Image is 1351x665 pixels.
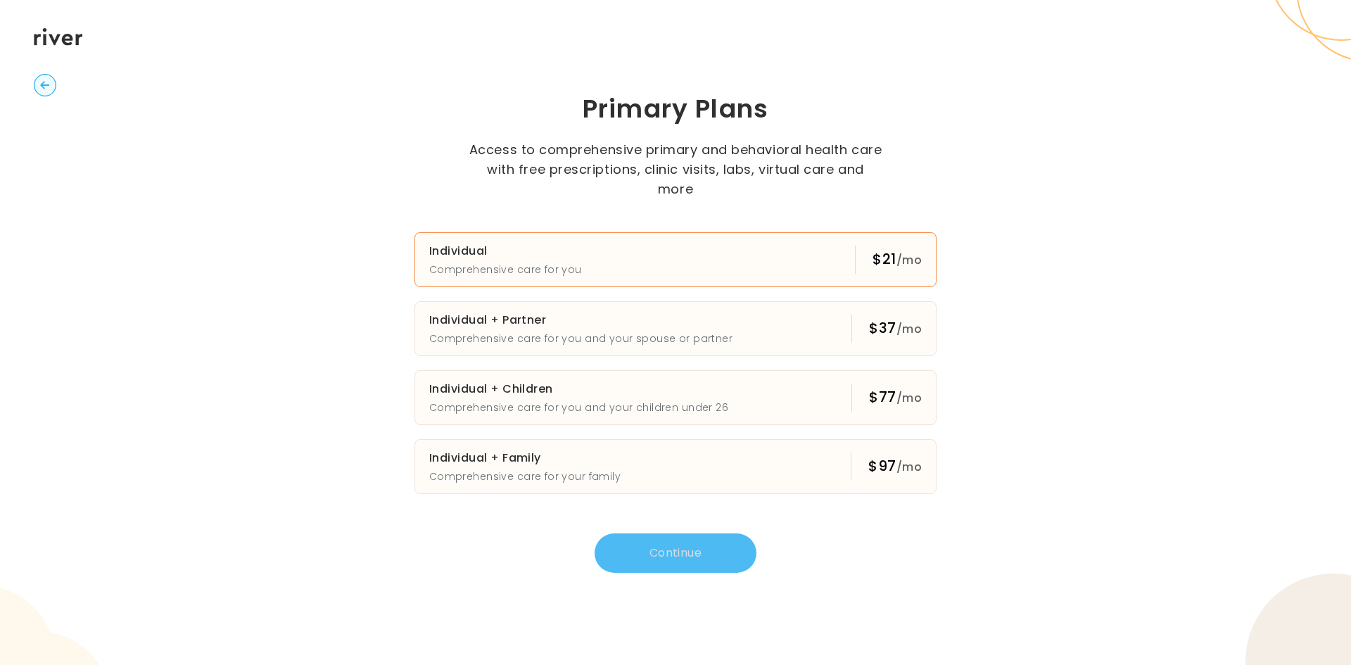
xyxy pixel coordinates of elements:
[869,387,922,408] div: $77
[869,318,922,339] div: $37
[896,252,922,268] span: /mo
[896,321,922,337] span: /mo
[429,310,732,330] h3: Individual + Partner
[429,241,582,261] h3: Individual
[468,140,883,199] p: Access to comprehensive primary and behavioral health care with free prescriptions, clinic visits...
[896,459,922,475] span: /mo
[414,370,937,425] button: Individual + ChildrenComprehensive care for you and your children under 26$77/mo
[868,456,922,477] div: $97
[429,379,728,399] h3: Individual + Children
[414,232,937,287] button: IndividualComprehensive care for you$21/mo
[595,533,756,573] button: Continue
[414,301,937,356] button: Individual + PartnerComprehensive care for you and your spouse or partner$37/mo
[429,448,621,468] h3: Individual + Family
[414,439,937,494] button: Individual + FamilyComprehensive care for your family$97/mo
[429,261,582,278] p: Comprehensive care for you
[349,92,1002,126] h1: Primary Plans
[429,330,732,347] p: Comprehensive care for you and your spouse or partner
[896,390,922,406] span: /mo
[429,399,728,416] p: Comprehensive care for you and your children under 26
[429,468,621,485] p: Comprehensive care for your family
[873,249,922,270] div: $21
